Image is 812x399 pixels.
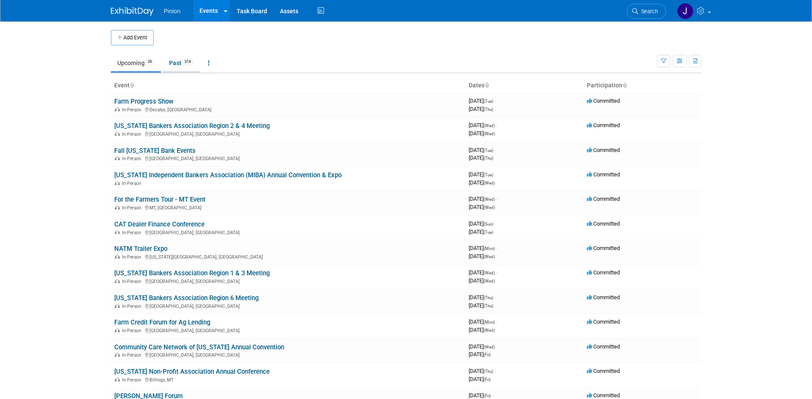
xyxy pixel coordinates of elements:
[163,55,200,71] a: Past314
[122,304,144,309] span: In-Person
[114,155,462,161] div: [GEOGRAPHIC_DATA], [GEOGRAPHIC_DATA]
[496,343,497,350] span: -
[484,181,495,185] span: (Wed)
[469,179,495,186] span: [DATE]
[115,279,120,283] img: In-Person Event
[587,368,620,374] span: Committed
[122,328,144,333] span: In-Person
[587,392,620,399] span: Committed
[122,377,144,383] span: In-Person
[122,107,144,113] span: In-Person
[469,376,491,382] span: [DATE]
[484,352,491,357] span: (Fri)
[114,196,205,203] a: For the Farmers Tour - MT Event
[494,294,496,301] span: -
[115,328,120,332] img: In-Person Event
[465,78,583,93] th: Dates
[469,130,495,137] span: [DATE]
[484,377,491,382] span: (Fri)
[484,254,495,259] span: (Wed)
[494,171,496,178] span: -
[114,351,462,358] div: [GEOGRAPHIC_DATA], [GEOGRAPHIC_DATA]
[484,131,495,136] span: (Wed)
[122,205,144,211] span: In-Person
[469,155,493,161] span: [DATE]
[469,98,496,104] span: [DATE]
[115,205,120,209] img: In-Person Event
[115,181,120,185] img: In-Person Event
[115,107,120,111] img: In-Person Event
[115,377,120,381] img: In-Person Event
[484,99,493,104] span: (Tue)
[130,82,134,89] a: Sort by Event Name
[494,98,496,104] span: -
[484,295,493,300] span: (Thu)
[114,269,270,277] a: [US_STATE] Bankers Association Region 1 & 3 Meeting
[115,352,120,357] img: In-Person Event
[122,230,144,235] span: In-Person
[484,271,495,275] span: (Wed)
[469,294,496,301] span: [DATE]
[484,148,493,153] span: (Tue)
[496,319,497,325] span: -
[114,204,462,211] div: MT, [GEOGRAPHIC_DATA]
[114,171,342,179] a: [US_STATE] Independent Bankers Association (MIBA) Annual Convention & Expo
[587,319,620,325] span: Committed
[115,156,120,160] img: In-Person Event
[114,229,462,235] div: [GEOGRAPHIC_DATA], [GEOGRAPHIC_DATA]
[111,30,154,45] button: Add Event
[469,229,493,235] span: [DATE]
[469,253,495,259] span: [DATE]
[638,8,658,15] span: Search
[484,107,493,112] span: (Thu)
[114,253,462,260] div: [US_STATE][GEOGRAPHIC_DATA], [GEOGRAPHIC_DATA]
[494,368,496,374] span: -
[484,279,495,283] span: (Wed)
[469,220,496,227] span: [DATE]
[496,122,497,128] span: -
[587,122,620,128] span: Committed
[496,245,497,251] span: -
[484,230,493,235] span: (Tue)
[484,320,495,325] span: (Mon)
[484,156,493,161] span: (Thu)
[122,254,144,260] span: In-Person
[469,277,495,284] span: [DATE]
[111,55,161,71] a: Upcoming39
[114,245,167,253] a: NATM Trailer Expo
[114,376,462,383] div: Billings, MT
[469,122,497,128] span: [DATE]
[114,368,270,375] a: [US_STATE] Non-Profit Association Annual Conference
[583,78,702,93] th: Participation
[469,245,497,251] span: [DATE]
[111,78,465,93] th: Event
[469,204,495,210] span: [DATE]
[677,3,693,19] img: Jennifer Plumisto
[469,351,491,357] span: [DATE]
[496,269,497,276] span: -
[469,327,495,333] span: [DATE]
[122,279,144,284] span: In-Person
[587,343,620,350] span: Committed
[122,131,144,137] span: In-Person
[484,393,491,398] span: (Fri)
[484,123,495,128] span: (Wed)
[145,59,155,65] span: 39
[114,327,462,333] div: [GEOGRAPHIC_DATA], [GEOGRAPHIC_DATA]
[627,4,666,19] a: Search
[469,269,497,276] span: [DATE]
[484,328,495,333] span: (Wed)
[484,222,493,226] span: (Sun)
[484,205,495,210] span: (Wed)
[587,220,620,227] span: Committed
[587,147,620,153] span: Committed
[587,245,620,251] span: Committed
[587,294,620,301] span: Committed
[469,392,493,399] span: [DATE]
[587,269,620,276] span: Committed
[469,106,493,112] span: [DATE]
[122,352,144,358] span: In-Person
[496,196,497,202] span: -
[484,345,495,349] span: (Wed)
[111,7,154,16] img: ExhibitDay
